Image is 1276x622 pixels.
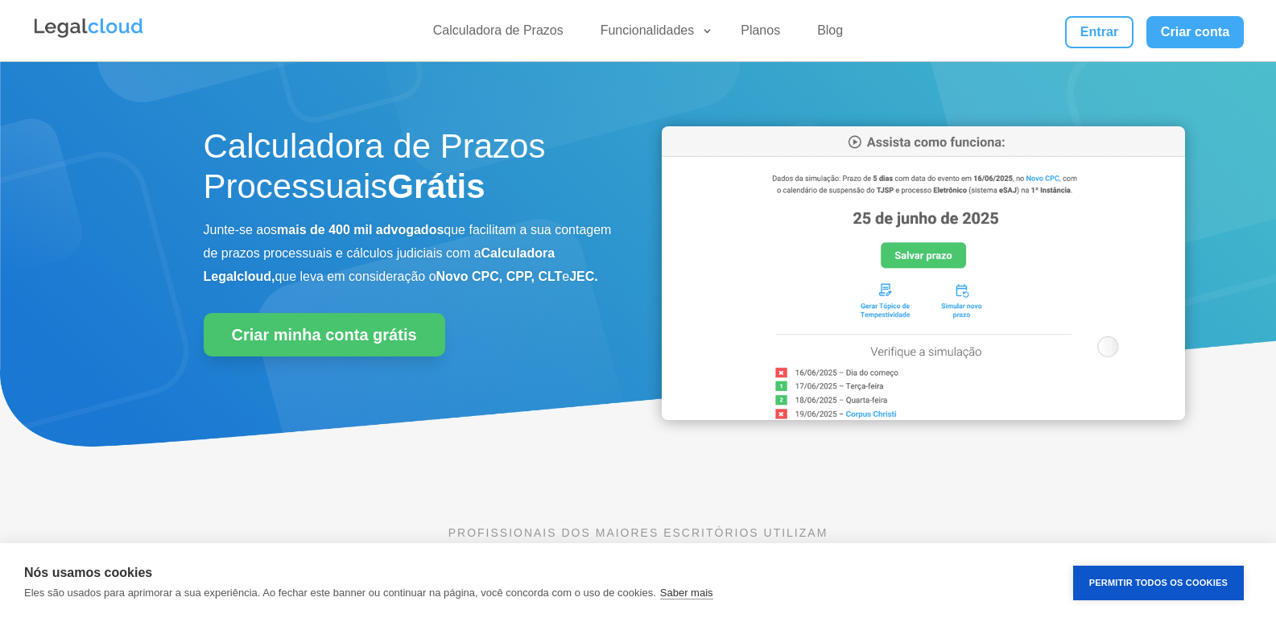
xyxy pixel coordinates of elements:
[204,126,614,216] h1: Calculadora de Prazos Processuais
[436,270,563,283] b: Novo CPC, CPP, CLT
[204,524,1073,542] p: PROFISSIONAIS DOS MAIORES ESCRITÓRIOS UTILIZAM
[662,126,1185,420] img: Calculadora de Prazos Processuais da Legalcloud
[24,587,656,599] p: Eles são usados para aprimorar a sua experiência. Ao fechar este banner ou continuar na página, v...
[387,167,485,205] strong: Grátis
[32,29,145,43] a: Logo da Legalcloud
[204,246,555,283] b: Calculadora Legalcloud,
[277,223,444,237] b: mais de 400 mil advogados
[1065,16,1133,48] a: Entrar
[204,219,614,288] p: Junte-se aos que facilitam a sua contagem de prazos processuais e cálculos judiciais com a que le...
[1073,566,1244,600] button: Permitir Todos os Cookies
[32,16,145,40] img: Legalcloud Logo
[807,23,853,46] a: Blog
[1146,16,1245,48] a: Criar conta
[731,23,790,46] a: Planos
[204,313,445,356] a: Criar minha conta grátis
[569,270,598,283] b: JEC.
[591,23,714,46] a: Funcionalidades
[662,409,1185,422] a: Calculadora de Prazos Processuais da Legalcloud
[423,23,573,46] a: Calculadora de Prazos
[660,587,713,599] a: Saber mais
[24,566,152,579] strong: Nós usamos cookies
